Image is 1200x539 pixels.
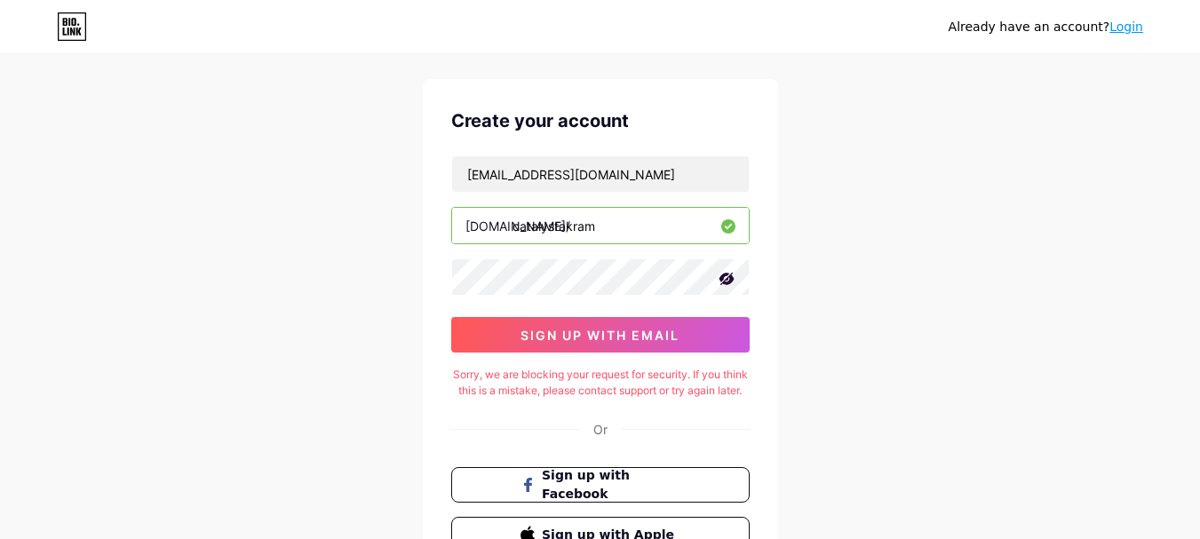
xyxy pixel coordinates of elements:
input: Email [452,156,749,192]
span: Sign up with Facebook [542,466,679,503]
div: Create your account [451,107,750,134]
div: Sorry, we are blocking your request for security. If you think this is a mistake, please contact ... [451,367,750,399]
div: Already have an account? [949,18,1143,36]
div: Or [593,420,608,439]
input: username [452,208,749,243]
button: sign up with email [451,317,750,353]
span: sign up with email [521,328,679,343]
button: Sign up with Facebook [451,467,750,503]
div: [DOMAIN_NAME]/ [465,217,570,235]
a: Login [1109,20,1143,34]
